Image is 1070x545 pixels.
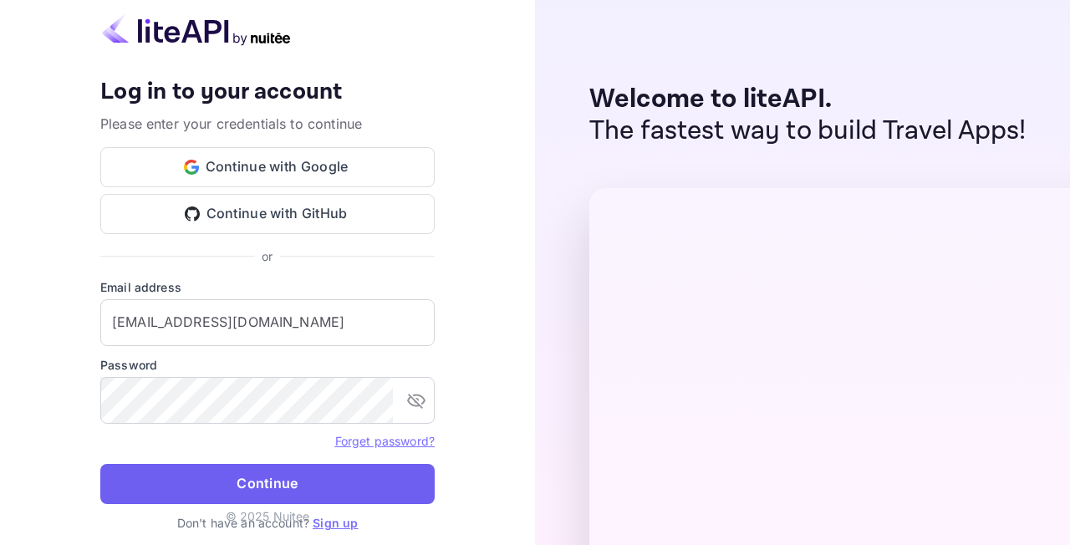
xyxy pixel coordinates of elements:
button: Continue with GitHub [100,194,435,234]
label: Password [100,356,435,374]
p: Welcome to liteAPI. [589,84,1027,115]
p: The fastest way to build Travel Apps! [589,115,1027,147]
a: Sign up [313,516,358,530]
h4: Log in to your account [100,78,435,107]
p: or [262,247,273,265]
p: Don't have an account? [100,514,435,532]
button: Continue with Google [100,147,435,187]
button: toggle password visibility [400,384,433,417]
p: Please enter your credentials to continue [100,114,435,134]
img: liteapi [100,13,293,46]
a: Forget password? [335,434,435,448]
input: Enter your email address [100,299,435,346]
button: Continue [100,464,435,504]
label: Email address [100,278,435,296]
p: © 2025 Nuitee [226,507,310,525]
a: Forget password? [335,432,435,449]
